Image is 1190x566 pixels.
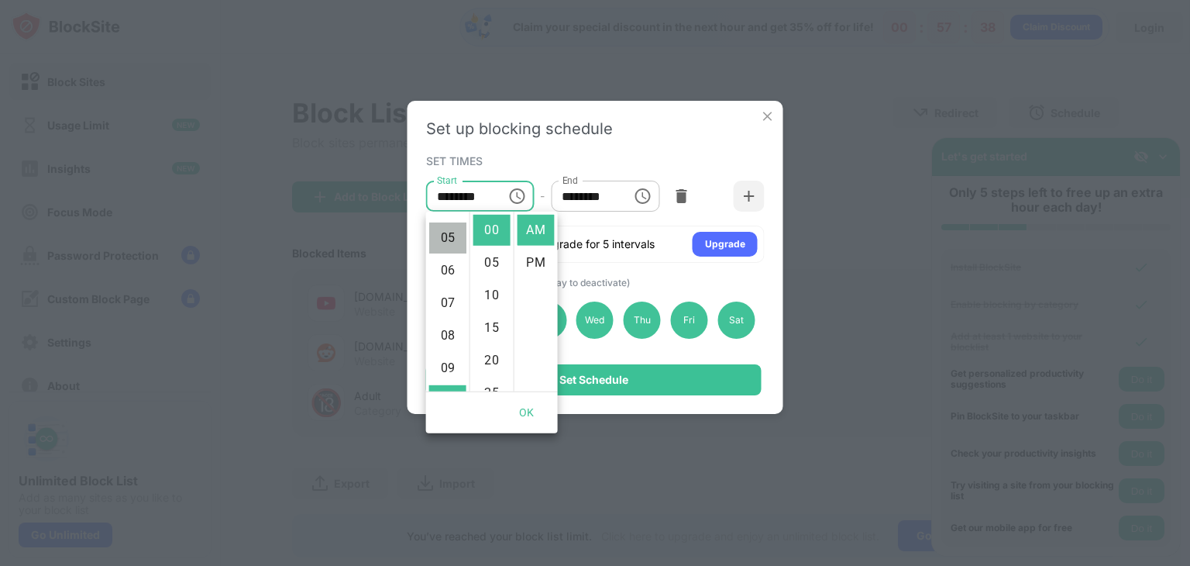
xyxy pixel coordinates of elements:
[429,320,466,351] li: 8 hours
[501,181,532,212] button: Choose time, selected time is 10:00 AM
[624,302,661,339] div: Thu
[469,212,514,392] ul: Select minutes
[473,215,511,246] li: 0 minutes
[705,236,745,252] div: Upgrade
[473,312,511,343] li: 15 minutes
[429,190,466,221] li: 4 hours
[717,302,755,339] div: Sat
[760,109,776,124] img: x-button.svg
[502,399,552,427] button: OK
[473,345,511,376] li: 20 minutes
[671,302,708,339] div: Fri
[426,119,765,138] div: Set up blocking schedule
[559,374,628,386] div: Set Schedule
[426,154,761,167] div: SET TIMES
[429,255,466,286] li: 6 hours
[627,181,658,212] button: Choose time, selected time is 1:00 PM
[473,247,511,278] li: 5 minutes
[437,174,457,187] label: Start
[429,288,466,319] li: 7 hours
[429,353,466,384] li: 9 hours
[429,385,466,416] li: 10 hours
[473,280,511,311] li: 10 minutes
[473,378,511,409] li: 25 minutes
[429,223,466,254] li: 5 hours
[562,174,578,187] label: End
[518,247,555,278] li: PM
[540,188,545,205] div: -
[576,302,614,339] div: Wed
[426,212,469,392] ul: Select hours
[515,277,630,288] span: (Click a day to deactivate)
[518,215,555,246] li: AM
[514,212,558,392] ul: Select meridiem
[426,275,761,288] div: SELECTED DAYS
